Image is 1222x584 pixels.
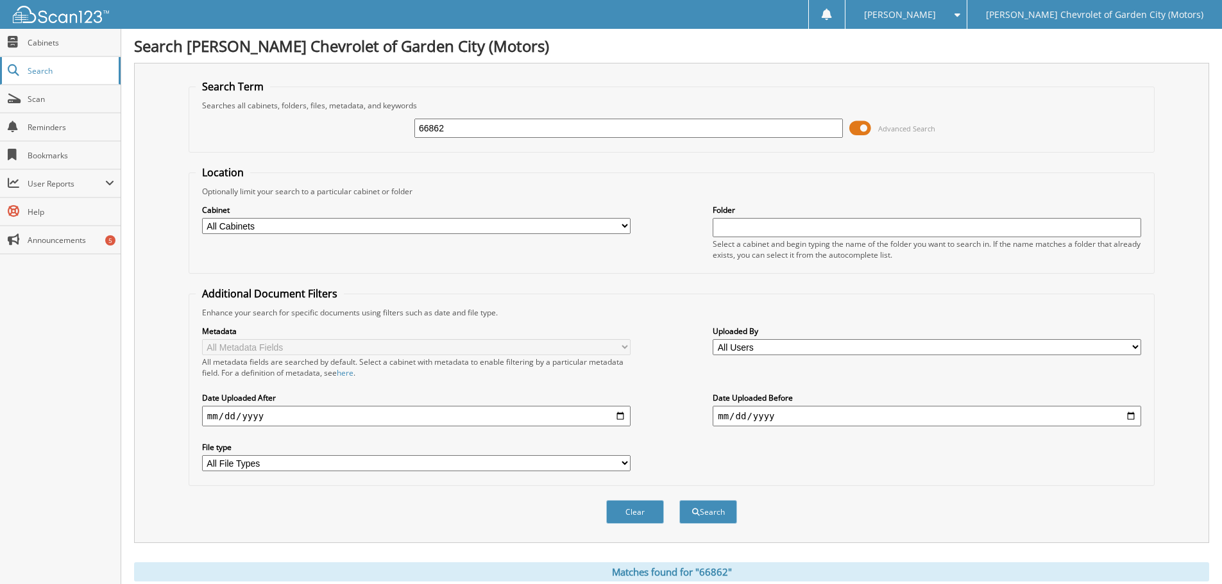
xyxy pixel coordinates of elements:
span: User Reports [28,178,105,189]
input: end [713,406,1141,426]
span: Help [28,206,114,217]
div: Select a cabinet and begin typing the name of the folder you want to search in. If the name match... [713,238,1141,260]
span: Announcements [28,235,114,246]
span: [PERSON_NAME] Chevrolet of Garden City (Motors) [986,11,1203,19]
h1: Search [PERSON_NAME] Chevrolet of Garden City (Motors) [134,35,1209,56]
label: File type [202,442,631,453]
legend: Search Term [196,79,270,94]
div: All metadata fields are searched by default. Select a cabinet with metadata to enable filtering b... [202,356,631,378]
legend: Location [196,165,250,179]
input: start [202,406,631,426]
div: Enhance your search for specific documents using filters such as date and file type. [196,307,1148,318]
label: Folder [713,204,1141,215]
label: Uploaded By [713,326,1141,337]
span: Bookmarks [28,150,114,161]
div: Optionally limit your search to a particular cabinet or folder [196,186,1148,197]
label: Date Uploaded Before [713,392,1141,403]
a: here [337,367,353,378]
span: Advanced Search [878,124,935,133]
iframe: Chat Widget [1158,522,1222,584]
legend: Additional Document Filters [196,287,344,301]
label: Date Uploaded After [202,392,631,403]
button: Search [679,500,737,524]
span: Search [28,65,112,76]
span: [PERSON_NAME] [864,11,936,19]
span: Reminders [28,122,114,133]
div: Searches all cabinets, folders, files, metadata, and keywords [196,100,1148,111]
label: Cabinet [202,204,631,215]
div: 5 [105,235,115,246]
label: Metadata [202,326,631,337]
button: Clear [606,500,664,524]
span: Scan [28,94,114,104]
img: scan123-logo-white.svg [13,6,109,23]
div: Matches found for "66862" [134,562,1209,581]
span: Cabinets [28,37,114,48]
